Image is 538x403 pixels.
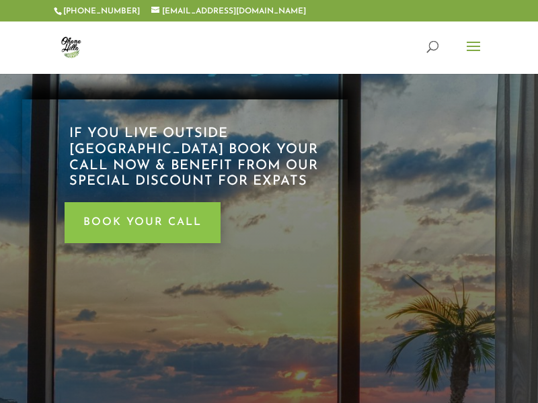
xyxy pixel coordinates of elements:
[65,202,221,243] a: BOOK YOUR CALL
[69,126,348,190] p: IF YOU LIVE OUTSIDE [GEOGRAPHIC_DATA] BOOK YOUR CALL NOW & BENEFIT FROM OUR SPECIAL DISCOUNT FOR ...
[63,7,140,15] a: [PHONE_NUMBER]
[151,7,306,15] a: [EMAIL_ADDRESS][DOMAIN_NAME]
[56,32,85,61] img: ohana-hills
